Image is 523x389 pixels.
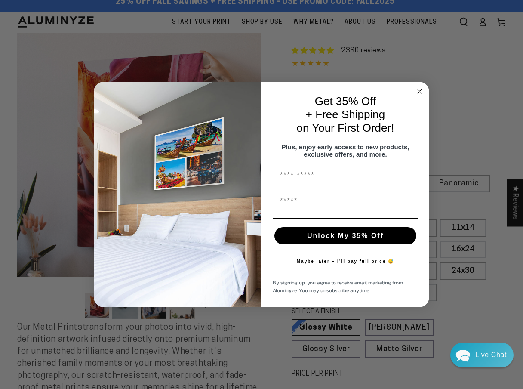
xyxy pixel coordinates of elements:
[415,86,425,96] button: Close dialog
[306,108,385,121] span: + Free Shipping
[475,343,507,367] div: Contact Us Directly
[274,227,416,244] button: Unlock My 35% Off
[282,143,409,158] span: Plus, enjoy early access to new products, exclusive offers, and more.
[273,279,403,294] span: By signing up, you agree to receive email marketing from Aluminyze. You may unsubscribe anytime.
[450,343,514,367] div: Chat widget toggle
[315,95,376,108] span: Get 35% Off
[94,82,261,307] img: 728e4f65-7e6c-44e2-b7d1-0292a396982f.jpeg
[297,121,394,134] span: on Your First Order!
[292,253,399,270] button: Maybe later – I’ll pay full price 😅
